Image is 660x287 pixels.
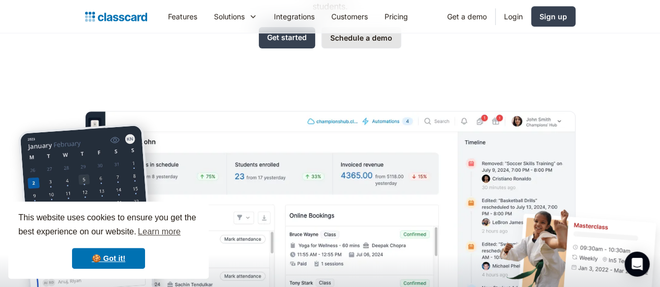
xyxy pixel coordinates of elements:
a: Customers [323,5,376,28]
a: Get a demo [439,5,495,28]
a: Schedule a demo [321,27,401,48]
a: Get started [259,27,315,48]
a: dismiss cookie message [72,248,145,269]
a: Sign up [531,6,575,27]
div: Sign up [539,11,567,22]
a: Features [160,5,206,28]
div: Open Intercom Messenger [625,252,650,277]
a: Logo [85,9,147,24]
a: learn more about cookies [136,224,182,240]
div: Solutions [206,5,266,28]
span: This website uses cookies to ensure you get the best experience on our website. [18,211,199,240]
div: cookieconsent [8,202,209,279]
a: Login [496,5,531,28]
a: Integrations [266,5,323,28]
a: Pricing [376,5,416,28]
div: Solutions [214,11,245,22]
